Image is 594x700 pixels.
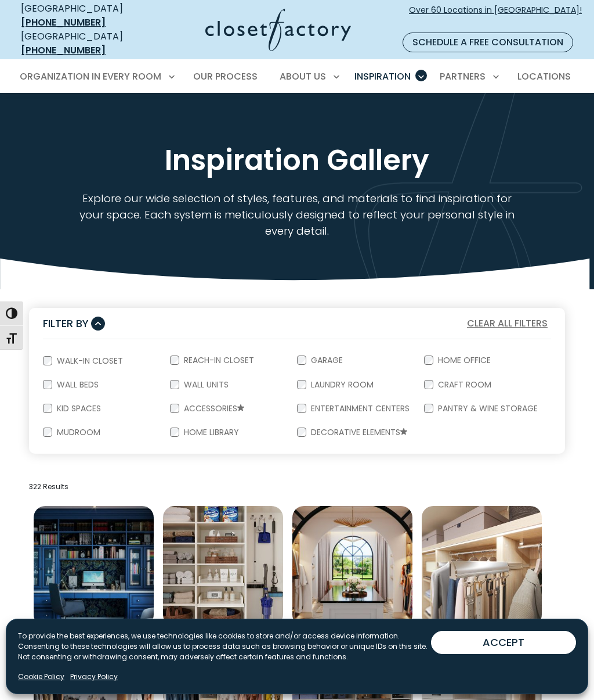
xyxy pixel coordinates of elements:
[163,506,283,626] img: Organized linen and utility closet featuring rolled towels, labeled baskets, and mounted cleaning...
[52,404,103,412] label: Kid Spaces
[29,145,565,177] h1: Inspiration Gallery
[440,70,486,83] span: Partners
[163,506,283,626] a: Open inspiration gallery to preview enlarged image
[179,356,256,364] label: Reach-In Closet
[20,70,161,83] span: Organization in Every Room
[70,672,118,682] a: Privacy Policy
[21,30,147,58] div: [GEOGRAPHIC_DATA]
[12,60,582,93] nav: Primary Menu
[179,428,241,436] label: Home Library
[21,16,106,29] a: [PHONE_NUMBER]
[18,672,64,682] a: Cookie Policy
[21,44,106,57] a: [PHONE_NUMBER]
[403,33,573,52] a: Schedule a Free Consultation
[292,506,412,626] a: Open inspiration gallery to preview enlarged image
[205,9,351,51] img: Closet Factory Logo
[463,316,551,331] button: Clear All Filters
[306,380,376,389] label: Laundry Room
[179,380,231,389] label: Wall Units
[52,428,103,436] label: Mudroom
[431,631,576,654] button: ACCEPT
[52,357,125,365] label: Walk-In Closet
[43,315,105,332] button: Filter By
[193,70,258,83] span: Our Process
[433,380,494,389] label: Craft Room
[433,356,493,364] label: Home Office
[21,2,147,30] div: [GEOGRAPHIC_DATA]
[306,356,345,364] label: Garage
[517,70,571,83] span: Locations
[34,506,154,626] img: Custom home office with blue built-ins, glass-front cabinets, adjustable shelving, custom drawer ...
[75,191,519,239] p: Explore our wide selection of styles, features, and materials to find inspiration for your space....
[179,404,247,414] label: Accessories
[433,404,540,412] label: Pantry & Wine Storage
[34,506,154,626] a: Open inspiration gallery to preview enlarged image
[306,428,410,437] label: Decorative Elements
[422,506,542,626] a: Open inspiration gallery to preview enlarged image
[422,506,542,626] img: Belt rack accessory
[306,404,412,412] label: Entertainment Centers
[409,4,582,28] span: Over 60 Locations in [GEOGRAPHIC_DATA]!
[18,631,431,662] p: To provide the best experiences, we use technologies like cookies to store and/or access device i...
[52,380,101,389] label: Wall Beds
[292,506,412,626] img: Spacious custom walk-in closet with abundant wardrobe space, center island storage
[354,70,411,83] span: Inspiration
[280,70,326,83] span: About Us
[29,482,565,492] p: 322 Results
